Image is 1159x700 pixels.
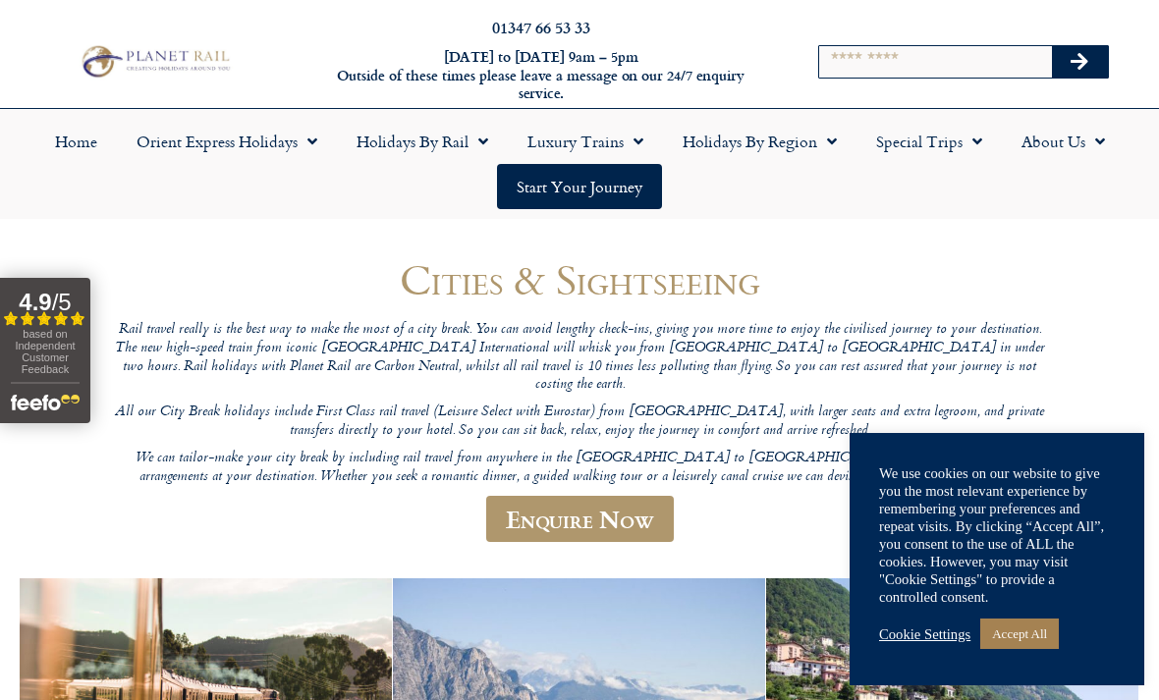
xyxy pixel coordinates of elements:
[10,119,1149,209] nav: Menu
[497,164,662,209] a: Start your Journey
[856,119,1002,164] a: Special Trips
[117,119,337,164] a: Orient Express Holidays
[108,404,1051,440] p: All our City Break holidays include First Class rail travel (Leisure Select with Eurostar) from [...
[35,119,117,164] a: Home
[879,625,970,643] a: Cookie Settings
[486,496,674,542] a: Enquire Now
[76,42,233,81] img: Planet Rail Train Holidays Logo
[337,119,508,164] a: Holidays by Rail
[980,619,1059,649] a: Accept All
[108,321,1051,395] p: Rail travel really is the best way to make the most of a city break. You can avoid lengthy check-...
[1052,46,1109,78] button: Search
[492,16,590,38] a: 01347 66 53 33
[879,464,1115,606] div: We use cookies on our website to give you the most relevant experience by remembering your prefer...
[314,48,768,103] h6: [DATE] to [DATE] 9am – 5pm Outside of these times please leave a message on our 24/7 enquiry serv...
[508,119,663,164] a: Luxury Trains
[108,450,1051,486] p: We can tailor-make your city break by including rail travel from anywhere in the [GEOGRAPHIC_DATA...
[108,256,1051,302] h1: Cities & Sightseeing
[663,119,856,164] a: Holidays by Region
[1002,119,1125,164] a: About Us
